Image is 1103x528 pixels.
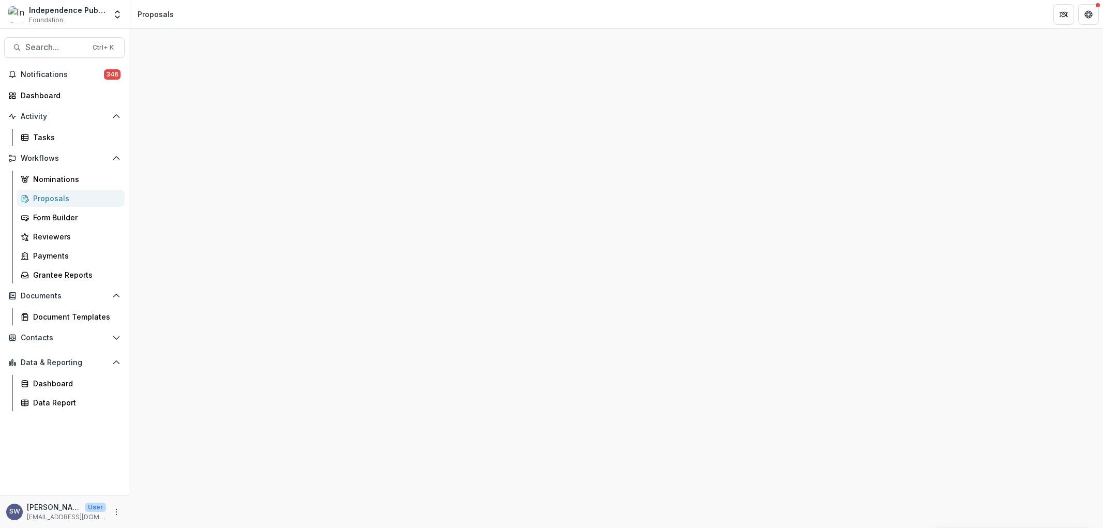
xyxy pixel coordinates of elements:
div: Document Templates [33,311,116,322]
div: Dashboard [21,90,116,101]
button: Open Activity [4,108,125,125]
button: More [110,506,123,518]
a: Nominations [17,171,125,188]
p: [PERSON_NAME] [27,502,81,512]
div: Proposals [138,9,174,20]
img: Independence Public Media Foundation [8,6,25,23]
a: Dashboard [4,87,125,104]
nav: breadcrumb [133,7,178,22]
a: Form Builder [17,209,125,226]
span: Activity [21,112,108,121]
div: Proposals [33,193,116,204]
span: Search... [25,42,86,52]
p: User [85,503,106,512]
a: Document Templates [17,308,125,325]
button: Search... [4,37,125,58]
p: [EMAIL_ADDRESS][DOMAIN_NAME] [27,512,106,522]
button: Open Documents [4,288,125,304]
span: Documents [21,292,108,300]
a: Tasks [17,129,125,146]
span: Foundation [29,16,63,25]
div: Nominations [33,174,116,185]
button: Get Help [1078,4,1099,25]
a: Grantee Reports [17,266,125,283]
div: Independence Public Media Foundation [29,5,106,16]
span: Notifications [21,70,104,79]
span: Workflows [21,154,108,163]
span: Data & Reporting [21,358,108,367]
a: Reviewers [17,228,125,245]
div: Grantee Reports [33,269,116,280]
div: Payments [33,250,116,261]
button: Notifications346 [4,66,125,83]
button: Open Data & Reporting [4,354,125,371]
a: Proposals [17,190,125,207]
div: Data Report [33,397,116,408]
a: Data Report [17,394,125,411]
a: Dashboard [17,375,125,392]
div: Dashboard [33,378,116,389]
span: Contacts [21,334,108,342]
button: Open Contacts [4,329,125,346]
a: Payments [17,247,125,264]
div: Reviewers [33,231,116,242]
div: Form Builder [33,212,116,223]
button: Open Workflows [4,150,125,167]
button: Partners [1053,4,1074,25]
span: 346 [104,69,120,80]
div: Sherella Williams [9,508,20,515]
button: Open entity switcher [110,4,125,25]
div: Ctrl + K [90,42,116,53]
div: Tasks [33,132,116,143]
